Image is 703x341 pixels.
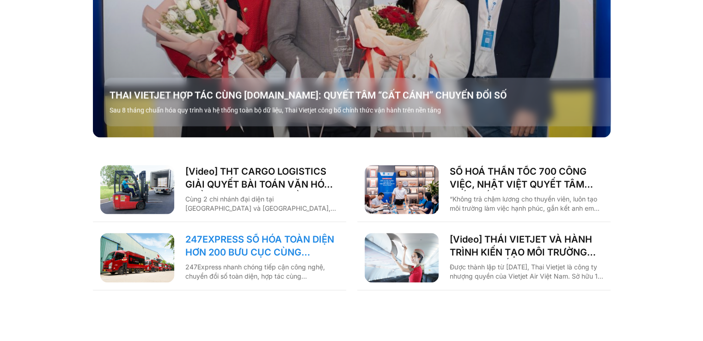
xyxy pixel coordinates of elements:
[450,195,603,213] p: “Không trả chậm lương cho thuyền viên, luôn tạo môi trường làm việc hạnh phúc, gắn kết anh em tàu...
[110,105,616,115] p: Sau 8 tháng chuẩn hóa quy trình và hệ thống toàn bộ dữ liệu, Thai Vietjet công bố chính thức vận ...
[185,262,339,281] p: 247Express nhanh chóng tiếp cận công nghệ, chuyển đổi số toàn diện, hợp tác cùng [DOMAIN_NAME] để...
[450,262,603,281] p: Được thành lập từ [DATE], Thai Vietjet là công ty nhượng quyền của Vietjet Air Việt Nam. Sở hữu 1...
[365,233,439,282] img: Thai VietJet chuyển đổi số cùng Basevn
[450,165,603,191] a: SỐ HOÁ THẦN TỐC 700 CÔNG VIỆC, NHẬT VIỆT QUYẾT TÂM “GẮN KẾT TÀU – BỜ”
[185,165,339,191] a: [Video] THT CARGO LOGISTICS GIẢI QUYẾT BÀI TOÁN VĂN HÓA NHẰM TĂNG TRƯỞNG BỀN VỮNG CÙNG BASE
[110,89,616,102] a: THAI VIETJET HỢP TÁC CÙNG [DOMAIN_NAME]: QUYẾT TÂM “CẤT CÁNH” CHUYỂN ĐỔI SỐ
[185,233,339,259] a: 247EXPRESS SỐ HÓA TOÀN DIỆN HƠN 200 BƯU CỤC CÙNG [DOMAIN_NAME]
[185,195,339,213] p: Cùng 2 chi nhánh đại diện tại [GEOGRAPHIC_DATA] và [GEOGRAPHIC_DATA], THT Cargo Logistics là một ...
[450,233,603,259] a: [Video] THÁI VIETJET VÀ HÀNH TRÌNH KIẾN TẠO MÔI TRƯỜNG LÀM VIỆC SỐ CÙNG [DOMAIN_NAME]
[100,233,174,282] img: 247 express chuyển đổi số cùng base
